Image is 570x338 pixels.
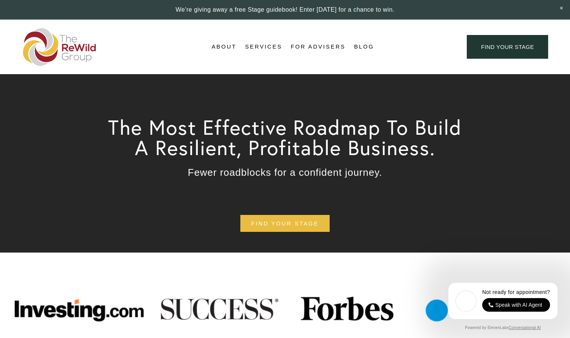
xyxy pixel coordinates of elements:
[291,41,345,53] a: For Advisers
[188,167,382,178] span: Fewer roadblocks for a confident journey.
[212,41,237,53] a: folder dropdown
[212,42,237,52] span: About
[23,28,97,66] img: The ReWild Group
[240,215,330,232] a: find your stage
[354,41,374,53] a: Blog
[245,41,282,53] a: folder dropdown
[245,42,282,52] span: Services
[108,114,468,160] span: The Most Effective Roadmap To Build A Resilient, Profitable Business.
[467,35,548,59] a: find your stage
